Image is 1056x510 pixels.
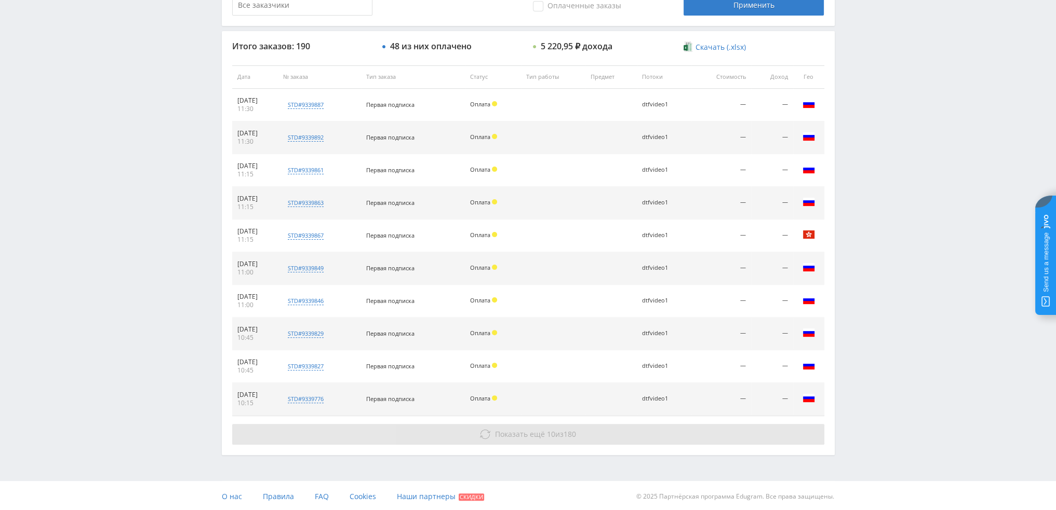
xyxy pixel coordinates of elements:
span: Холд [492,134,497,139]
td: — [691,350,751,383]
div: 11:30 [237,105,273,113]
span: Показать ещё [495,429,545,439]
span: Оплата [470,231,490,239]
span: Оплата [470,394,490,402]
div: 10:45 [237,334,273,342]
th: Статус [465,65,521,89]
div: [DATE] [237,325,273,334]
td: — [691,383,751,416]
span: Первая подписка [366,166,415,174]
div: Итого заказов: 190 [232,42,372,51]
div: std#9339846 [288,297,324,305]
span: 180 [564,429,576,439]
div: std#9339829 [288,329,324,338]
span: Первая подписка [366,133,415,141]
td: — [691,285,751,318]
td: — [691,219,751,252]
img: rus.png [803,98,815,110]
th: Предмет [585,65,637,89]
div: 11:00 [237,268,273,277]
span: Первая подписка [366,101,415,108]
div: std#9339892 [288,133,324,142]
div: [DATE] [237,227,273,236]
th: Тип работы [521,65,585,89]
div: 11:00 [237,301,273,309]
div: 10:45 [237,366,273,375]
td: — [691,89,751,121]
th: Доход [751,65,793,89]
th: Гео [793,65,824,89]
div: dtfvideo1 [642,167,686,173]
div: 5 220,95 ₽ дохода [541,42,612,51]
span: Оплата [470,100,490,108]
div: [DATE] [237,97,273,105]
span: Первая подписка [366,264,415,272]
img: rus.png [803,392,815,404]
div: [DATE] [237,260,273,268]
div: [DATE] [237,195,273,203]
div: [DATE] [237,358,273,366]
th: № заказа [278,65,361,89]
span: Холд [492,297,497,302]
img: rus.png [803,294,815,306]
span: Оплата [470,329,490,337]
div: dtfvideo1 [642,330,686,337]
td: — [691,187,751,219]
span: Холд [492,265,497,270]
div: 11:30 [237,137,273,146]
td: — [751,89,793,121]
td: — [751,252,793,285]
span: Скидки [459,493,484,501]
div: dtfvideo1 [642,363,686,369]
td: — [691,121,751,154]
div: dtfvideo1 [642,297,686,304]
td: — [751,350,793,383]
div: dtfvideo1 [642,232,686,239]
img: rus.png [803,130,815,143]
button: Показать ещё 10из180 [232,424,824,445]
img: hkg.png [803,228,815,241]
span: Оплаченные заказы [533,1,621,11]
td: — [751,121,793,154]
span: Оплата [470,166,490,173]
div: [DATE] [237,391,273,399]
td: — [751,383,793,416]
div: dtfvideo1 [642,134,686,141]
span: Первая подписка [366,297,415,305]
img: xlsx [684,42,692,52]
div: std#9339863 [288,199,324,207]
div: std#9339827 [288,362,324,370]
span: из [495,429,576,439]
div: dtfvideo1 [642,395,686,402]
div: 11:15 [237,203,273,211]
span: Первая подписка [366,199,415,206]
td: — [751,285,793,318]
span: FAQ [315,491,329,501]
div: [DATE] [237,129,273,137]
span: Холд [492,167,497,172]
span: Холд [492,232,497,237]
span: 10 [547,429,555,439]
td: — [751,318,793,350]
span: Холд [492,395,497,401]
div: std#9339887 [288,101,324,109]
th: Дата [232,65,278,89]
td: — [751,154,793,187]
img: rus.png [803,326,815,339]
span: Оплата [470,133,490,141]
div: std#9339867 [288,231,324,240]
span: Первая подписка [366,329,415,337]
span: Оплата [470,362,490,369]
span: Холд [492,199,497,204]
th: Потоки [637,65,691,89]
div: [DATE] [237,162,273,170]
span: Оплата [470,198,490,206]
span: Первая подписка [366,231,415,239]
span: Правила [263,491,294,501]
div: std#9339776 [288,395,324,403]
span: Холд [492,363,497,368]
div: 11:15 [237,236,273,244]
a: Скачать (.xlsx) [684,42,746,52]
th: Тип заказа [361,65,465,89]
td: — [691,252,751,285]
